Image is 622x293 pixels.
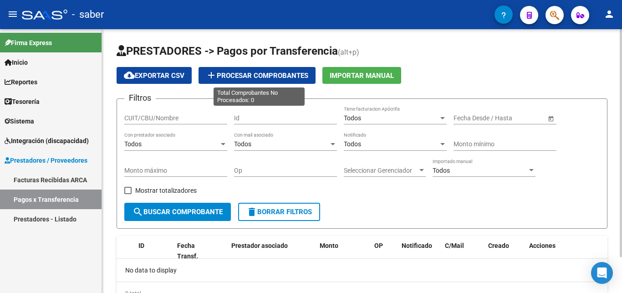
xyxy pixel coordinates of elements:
[5,97,40,107] span: Tesorería
[173,236,214,266] datatable-header-cell: Fecha Transf.
[525,236,607,266] datatable-header-cell: Acciones
[495,114,539,122] input: Fecha fin
[546,113,556,123] button: Open calendar
[117,45,338,57] span: PRESTADORES -> Pagos por Transferencia
[5,77,37,87] span: Reportes
[7,9,18,20] mat-icon: menu
[133,206,143,217] mat-icon: search
[5,57,28,67] span: Inicio
[124,72,184,80] span: Exportar CSV
[177,242,198,260] span: Fecha Transf.
[322,67,401,84] button: Importar Manual
[206,70,217,81] mat-icon: add
[228,236,316,266] datatable-header-cell: Prestador asociado
[124,203,231,221] button: Buscar Comprobante
[604,9,615,20] mat-icon: person
[135,185,197,196] span: Mostrar totalizadores
[5,155,87,165] span: Prestadores / Proveedores
[488,242,509,249] span: Creado
[206,72,308,80] span: Procesar Comprobantes
[246,206,257,217] mat-icon: delete
[316,236,371,266] datatable-header-cell: Monto
[445,242,464,249] span: C/Mail
[344,114,361,122] span: Todos
[454,114,487,122] input: Fecha inicio
[320,242,338,249] span: Monto
[5,136,89,146] span: Integración (discapacidad)
[199,67,316,84] button: Procesar Comprobantes
[398,236,441,266] datatable-header-cell: Notificado
[529,242,556,249] span: Acciones
[231,242,288,249] span: Prestador asociado
[238,203,320,221] button: Borrar Filtros
[441,236,484,266] datatable-header-cell: C/Mail
[5,38,52,48] span: Firma Express
[138,242,144,249] span: ID
[124,70,135,81] mat-icon: cloud_download
[371,236,398,266] datatable-header-cell: OP
[330,72,394,80] span: Importar Manual
[344,167,418,175] span: Seleccionar Gerenciador
[374,242,383,249] span: OP
[117,259,607,282] div: No data to display
[124,140,142,148] span: Todos
[402,242,432,249] span: Notificado
[135,236,173,266] datatable-header-cell: ID
[433,167,450,174] span: Todos
[591,262,613,284] div: Open Intercom Messenger
[246,208,312,216] span: Borrar Filtros
[484,236,525,266] datatable-header-cell: Creado
[72,5,104,25] span: - saber
[124,92,156,104] h3: Filtros
[338,48,359,57] span: (alt+p)
[117,67,192,84] button: Exportar CSV
[344,140,361,148] span: Todos
[5,116,34,126] span: Sistema
[133,208,223,216] span: Buscar Comprobante
[234,140,251,148] span: Todos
